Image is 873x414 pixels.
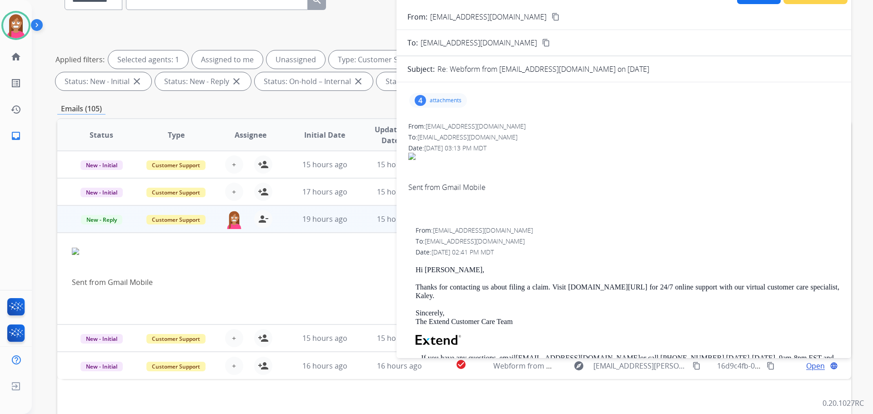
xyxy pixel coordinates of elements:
span: + [232,360,236,371]
mat-icon: person_add [258,159,269,170]
mat-icon: content_copy [692,362,701,370]
p: Sincerely, The Extend Customer Care Team [416,309,839,326]
mat-icon: person_add [258,186,269,197]
span: 15 hours ago [377,187,422,197]
span: 19 hours ago [302,214,347,224]
span: Updated Date [370,124,411,146]
span: [EMAIL_ADDRESS][PERSON_NAME][DOMAIN_NAME] [593,360,687,371]
div: Status: New - Reply [155,72,251,90]
span: 15 hours ago [302,333,347,343]
span: [EMAIL_ADDRESS][DOMAIN_NAME] [426,122,526,130]
p: Applied filters: [55,54,105,65]
p: Thanks for contacting us about filing a claim. Visit [DOMAIN_NAME][URL] for 24/7 online support w... [416,283,839,300]
mat-icon: history [10,104,21,115]
span: 15 hours ago [377,333,422,343]
div: Unassigned [266,50,325,69]
div: Sent from Gmail Mobile [408,182,839,193]
p: Re: Webform from [EMAIL_ADDRESS][DOMAIN_NAME] on [DATE] [437,64,649,75]
div: From: [408,122,839,131]
div: Date: [416,248,839,257]
span: [EMAIL_ADDRESS][DOMAIN_NAME] [421,37,537,48]
p: To: [407,37,418,48]
p: attachments [430,97,462,104]
div: Assigned to me [192,50,263,69]
p: 0.20.1027RC [823,398,864,409]
div: Sent from Gmail Mobile [72,277,688,288]
img: 199a19e8bc6731680ec4 [408,153,839,160]
span: Customer Support [146,160,206,170]
div: Status: New - Initial [55,72,151,90]
mat-icon: person_remove [258,214,269,224]
div: 4 [415,95,426,106]
p: Emails (105) [57,103,105,115]
span: 16d9c4fb-04b6-4761-a8a0-ba8d1a4425e1 [717,361,857,371]
span: 15 hours ago [377,160,422,170]
a: [EMAIL_ADDRESS][DOMAIN_NAME] [516,354,640,362]
mat-icon: home [10,51,21,62]
div: Type: Customer Support [329,50,444,69]
span: + [232,159,236,170]
mat-icon: person_add [258,333,269,344]
span: Customer Support [146,334,206,344]
span: 15 hours ago [377,214,422,224]
button: + [225,155,243,174]
span: [EMAIL_ADDRESS][DOMAIN_NAME] [425,237,525,245]
mat-icon: content_copy [767,362,775,370]
p: Hi [PERSON_NAME], [416,266,839,274]
span: [DATE] 03:13 PM MDT [424,144,487,152]
span: New - Initial [80,362,123,371]
span: [DATE] 02:41 PM MDT [431,248,494,256]
div: Status: On-hold - Customer [376,72,501,90]
span: Type [168,130,185,140]
div: Status: On-hold – Internal [255,72,373,90]
mat-icon: content_copy [542,39,550,47]
img: Extend Logo [416,335,461,345]
span: New - Initial [80,160,123,170]
mat-icon: language [830,362,838,370]
span: 16 hours ago [377,361,422,371]
span: Status [90,130,113,140]
div: Date: [408,144,839,153]
mat-icon: close [131,76,142,87]
span: Customer Support [146,188,206,197]
p: Subject: [407,64,435,75]
span: + [232,333,236,344]
mat-icon: close [353,76,364,87]
span: New - Initial [80,334,123,344]
span: [EMAIL_ADDRESS][DOMAIN_NAME] [417,133,517,141]
span: New - Reply [81,215,122,224]
span: 16 hours ago [302,361,347,371]
span: New - Initial [80,188,123,197]
mat-icon: person_add [258,360,269,371]
mat-icon: close [231,76,242,87]
button: + [225,357,243,375]
p: If you have any questions, email or call [PHONE_NUMBER] [DATE]-[DATE], 9am-8pm EST and [DATE] & [... [416,354,839,371]
mat-icon: inbox [10,130,21,141]
div: To: [416,237,839,246]
div: To: [408,133,839,142]
p: From: [407,11,427,22]
img: agent-avatar [225,210,243,229]
span: Initial Date [304,130,345,140]
button: + [225,183,243,201]
span: [EMAIL_ADDRESS][DOMAIN_NAME] [433,226,533,234]
mat-icon: explore [573,360,584,371]
span: Assignee [235,130,266,140]
mat-icon: list_alt [10,78,21,89]
span: 17 hours ago [302,187,347,197]
mat-icon: check_circle [456,359,467,370]
span: Webform from [EMAIL_ADDRESS][PERSON_NAME][DOMAIN_NAME] on [DATE] [493,361,756,371]
span: Customer Support [146,362,206,371]
img: 199a19e8bc6731680ec4 [72,248,688,255]
div: From: [416,226,839,235]
div: Selected agents: 1 [108,50,188,69]
span: 15 hours ago [302,160,347,170]
p: [EMAIL_ADDRESS][DOMAIN_NAME] [430,11,547,22]
span: + [232,186,236,197]
mat-icon: content_copy [552,13,560,21]
img: avatar [3,13,29,38]
button: + [225,329,243,347]
span: Customer Support [146,215,206,224]
span: Open [806,360,825,371]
